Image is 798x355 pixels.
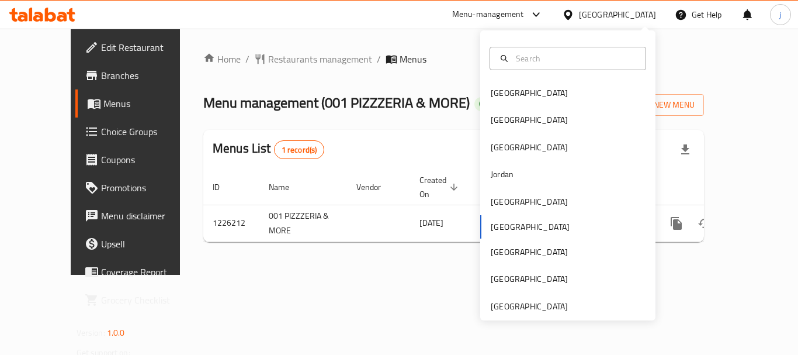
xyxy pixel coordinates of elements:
td: 1226212 [203,205,259,242]
div: [GEOGRAPHIC_DATA] [491,300,568,313]
li: / [245,52,249,66]
div: [GEOGRAPHIC_DATA] [491,87,568,99]
a: Coverage Report [75,258,204,286]
td: 001 PIZZZERIA & MORE [259,205,347,242]
span: Coupons [101,153,195,167]
span: Choice Groups [101,125,195,139]
div: Export file [671,136,699,164]
span: Menus [400,52,426,66]
button: more [662,209,691,237]
span: Version: [77,325,105,340]
span: Upsell [101,237,195,251]
button: Change Status [691,209,719,237]
a: Upsell [75,230,204,258]
div: [GEOGRAPHIC_DATA] [491,273,568,285]
a: Promotions [75,174,204,202]
button: Add New Menu [613,94,704,116]
span: 1 record(s) [275,144,324,156]
span: Vendor [356,180,396,194]
span: Branches [101,68,195,82]
a: Choice Groups [75,118,204,146]
a: Coupons [75,146,204,174]
a: Edit Restaurant [75,33,204,61]
span: Restaurants management [268,52,372,66]
div: [GEOGRAPHIC_DATA] [491,113,568,126]
span: Created On [419,173,462,201]
span: j [779,8,781,21]
span: Edit Restaurant [101,40,195,54]
span: Menus [103,96,195,111]
span: Promotions [101,181,195,195]
span: ID [213,180,235,194]
a: Home [203,52,241,66]
div: Open [474,97,501,111]
span: Name [269,180,304,194]
input: Search [511,52,639,65]
span: Grocery Checklist [101,293,195,307]
div: Menu-management [452,8,524,22]
div: [GEOGRAPHIC_DATA] [491,141,568,154]
div: Total records count [274,140,325,159]
a: Menus [75,89,204,118]
nav: breadcrumb [203,52,704,66]
li: / [377,52,381,66]
a: Restaurants management [254,52,372,66]
a: Menu disclaimer [75,202,204,230]
span: Menu disclaimer [101,209,195,223]
span: [DATE] [419,215,443,230]
h2: Menus List [213,140,324,159]
div: [GEOGRAPHIC_DATA] [491,195,568,208]
span: Coverage Report [101,265,195,279]
a: Grocery Checklist [75,286,204,314]
span: Menu management ( 001 PIZZZERIA & MORE ) [203,89,470,116]
div: [GEOGRAPHIC_DATA] [491,246,568,259]
span: Add New Menu [623,98,695,112]
a: Branches [75,61,204,89]
div: Jordan [491,168,514,181]
span: Open [474,99,501,109]
span: 1.0.0 [107,325,125,340]
div: [GEOGRAPHIC_DATA] [579,8,656,21]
